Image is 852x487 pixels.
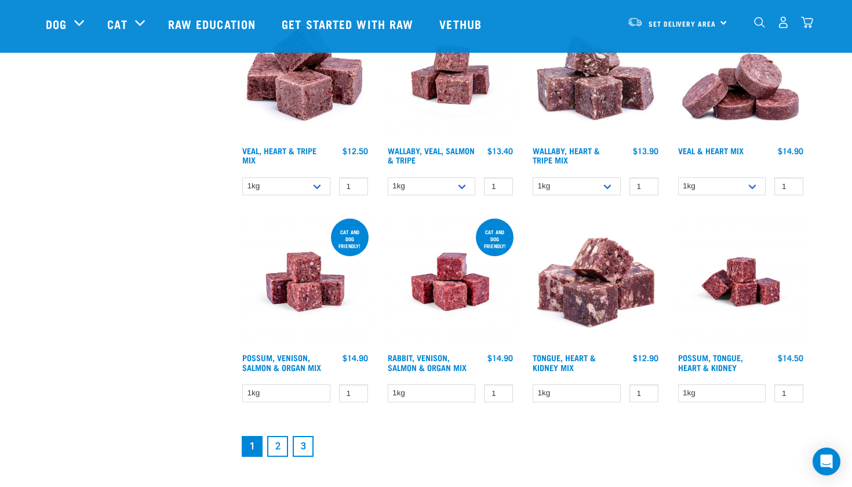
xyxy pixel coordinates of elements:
nav: pagination [239,434,806,459]
div: $14.50 [778,353,803,362]
a: Tongue, Heart & Kidney Mix [533,355,596,369]
span: Set Delivery Area [649,21,716,26]
input: 1 [339,384,368,402]
img: 1152 Veal Heart Medallions 01 [675,9,807,141]
div: $14.90 [778,146,803,155]
img: Wallaby Veal Salmon Tripe 1642 [385,9,516,141]
input: 1 [484,384,513,402]
input: 1 [629,177,658,195]
input: 1 [774,384,803,402]
a: Get started with Raw [270,1,428,47]
a: Goto page 3 [293,436,314,457]
div: Open Intercom Messenger [813,448,840,475]
div: $12.90 [633,353,658,362]
img: home-icon-1@2x.png [754,17,765,28]
a: Dog [46,15,67,32]
div: cat and dog friendly! [331,223,369,255]
div: $12.50 [343,146,368,155]
a: Veal, Heart & Tripe Mix [242,148,316,162]
div: $14.90 [487,353,513,362]
input: 1 [774,177,803,195]
img: van-moving.png [627,17,643,27]
img: Rabbit Venison Salmon Organ 1688 [385,216,516,348]
a: Raw Education [156,1,270,47]
div: Cat and dog friendly! [476,223,514,255]
img: 1174 Wallaby Heart Tripe Mix 01 [530,9,661,141]
a: Wallaby, Veal, Salmon & Tripe [388,148,475,162]
div: $13.90 [633,146,658,155]
a: Vethub [428,1,496,47]
img: Cubes [239,9,371,141]
div: $14.90 [343,353,368,362]
a: Wallaby, Heart & Tripe Mix [533,148,600,162]
input: 1 [339,177,368,195]
a: Cat [107,15,127,32]
img: Possum Venison Salmon Organ 1626 [239,216,371,348]
div: $13.40 [487,146,513,155]
a: Veal & Heart Mix [678,148,744,152]
a: Possum, Venison, Salmon & Organ Mix [242,355,321,369]
img: home-icon@2x.png [801,16,813,28]
input: 1 [629,384,658,402]
a: Goto page 2 [267,436,288,457]
img: Possum Tongue Heart Kidney 1682 [675,216,807,348]
input: 1 [484,177,513,195]
img: user.png [777,16,789,28]
img: 1167 Tongue Heart Kidney Mix 01 [530,216,661,348]
a: Page 1 [242,436,263,457]
a: Possum, Tongue, Heart & Kidney [678,355,743,369]
a: Rabbit, Venison, Salmon & Organ Mix [388,355,467,369]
